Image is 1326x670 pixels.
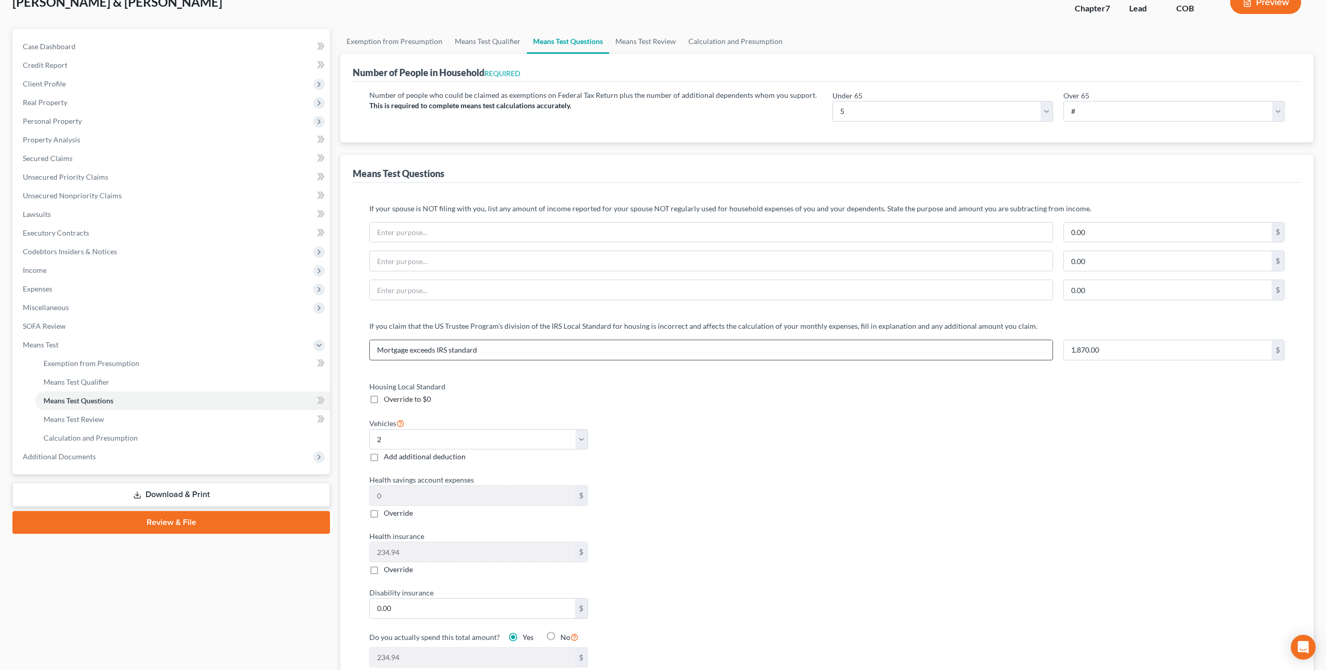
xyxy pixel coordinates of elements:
[575,599,587,618] div: $
[12,511,330,534] a: Review & File
[23,135,80,144] span: Property Analysis
[364,381,822,392] label: Housing Local Standard
[364,531,822,542] label: Health insurance
[364,587,822,598] label: Disability insurance
[15,37,330,56] a: Case Dashboard
[1063,90,1089,101] label: Over 65
[1272,223,1284,242] div: $
[369,632,500,643] label: Do you actually spend this total amount?
[35,410,330,429] a: Means Test Review
[575,486,587,505] div: $
[384,508,413,517] span: Override
[15,130,330,149] a: Property Analysis
[44,377,109,386] span: Means Test Qualifier
[560,633,570,642] span: No
[353,66,521,79] div: Number of People in Household
[23,191,122,200] span: Unsecured Nonpriority Claims
[44,396,113,405] span: Means Test Questions
[23,210,51,219] span: Lawsuits
[23,42,76,51] span: Case Dashboard
[575,542,587,562] div: $
[523,633,534,642] span: Yes
[23,79,66,88] span: Client Profile
[1064,251,1272,271] input: 0.00
[384,395,431,403] span: Override to $0
[369,321,1285,331] p: If you claim that the US Trustee Program's division of the IRS Local Standard for housing is inco...
[15,205,330,224] a: Lawsuits
[15,186,330,205] a: Unsecured Nonpriority Claims
[369,417,405,429] label: Vehicles
[1272,251,1284,271] div: $
[1176,3,1214,14] div: COB
[15,168,330,186] a: Unsecured Priority Claims
[15,149,330,168] a: Secured Claims
[23,98,67,107] span: Real Property
[23,228,89,237] span: Executory Contracts
[340,29,449,54] a: Exemption from Presumption
[609,29,682,54] a: Means Test Review
[1291,635,1316,660] div: Open Intercom Messenger
[23,322,66,330] span: SOFA Review
[44,359,139,368] span: Exemption from Presumption
[1272,280,1284,300] div: $
[44,415,104,424] span: Means Test Review
[15,317,330,336] a: SOFA Review
[15,224,330,242] a: Executory Contracts
[484,69,521,78] span: REQUIRED
[23,284,52,293] span: Expenses
[364,474,822,485] label: Health savings account expenses
[44,433,138,442] span: Calculation and Presumption
[35,354,330,373] a: Exemption from Presumption
[35,373,330,391] a: Means Test Qualifier
[369,203,1285,214] p: If your spouse is NOT filing with you, list any amount of income reported for your spouse NOT reg...
[1105,3,1110,13] span: 7
[370,340,1053,360] input: Explanation for addtional amount...
[1075,3,1113,14] div: Chapter
[35,391,330,410] a: Means Test Questions
[23,340,59,349] span: Means Test
[370,280,1053,300] input: Enter purpose...
[23,172,108,181] span: Unsecured Priority Claims
[370,486,575,505] input: 0.00
[370,542,575,562] input: 0.00
[384,452,466,461] span: Add additional deduction
[1129,3,1160,14] div: Lead
[15,56,330,75] a: Credit Report
[23,266,47,274] span: Income
[1064,223,1272,242] input: 0.00
[527,29,609,54] a: Means Test Questions
[370,251,1053,271] input: Enter purpose...
[23,303,69,312] span: Miscellaneous
[35,429,330,447] a: Calculation and Presumption
[832,90,862,101] label: Under 65
[12,483,330,507] a: Download & Print
[384,565,413,574] span: Override
[23,452,96,461] span: Additional Documents
[370,648,575,667] input: 0.00
[1064,280,1272,300] input: 0.00
[369,101,571,110] strong: This is required to complete means test calculations accurately.
[370,223,1053,242] input: Enter purpose...
[353,167,444,180] div: Means Test Questions
[369,90,822,100] p: Number of people who could be claimed as exemptions on Federal Tax Return plus the number of addi...
[370,599,575,618] input: 0.00
[23,116,82,125] span: Personal Property
[23,247,117,256] span: Codebtors Insiders & Notices
[23,154,73,163] span: Secured Claims
[449,29,527,54] a: Means Test Qualifier
[23,61,67,69] span: Credit Report
[1272,340,1284,360] div: $
[575,648,587,667] div: $
[1064,340,1272,360] input: 0.00
[682,29,789,54] a: Calculation and Presumption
